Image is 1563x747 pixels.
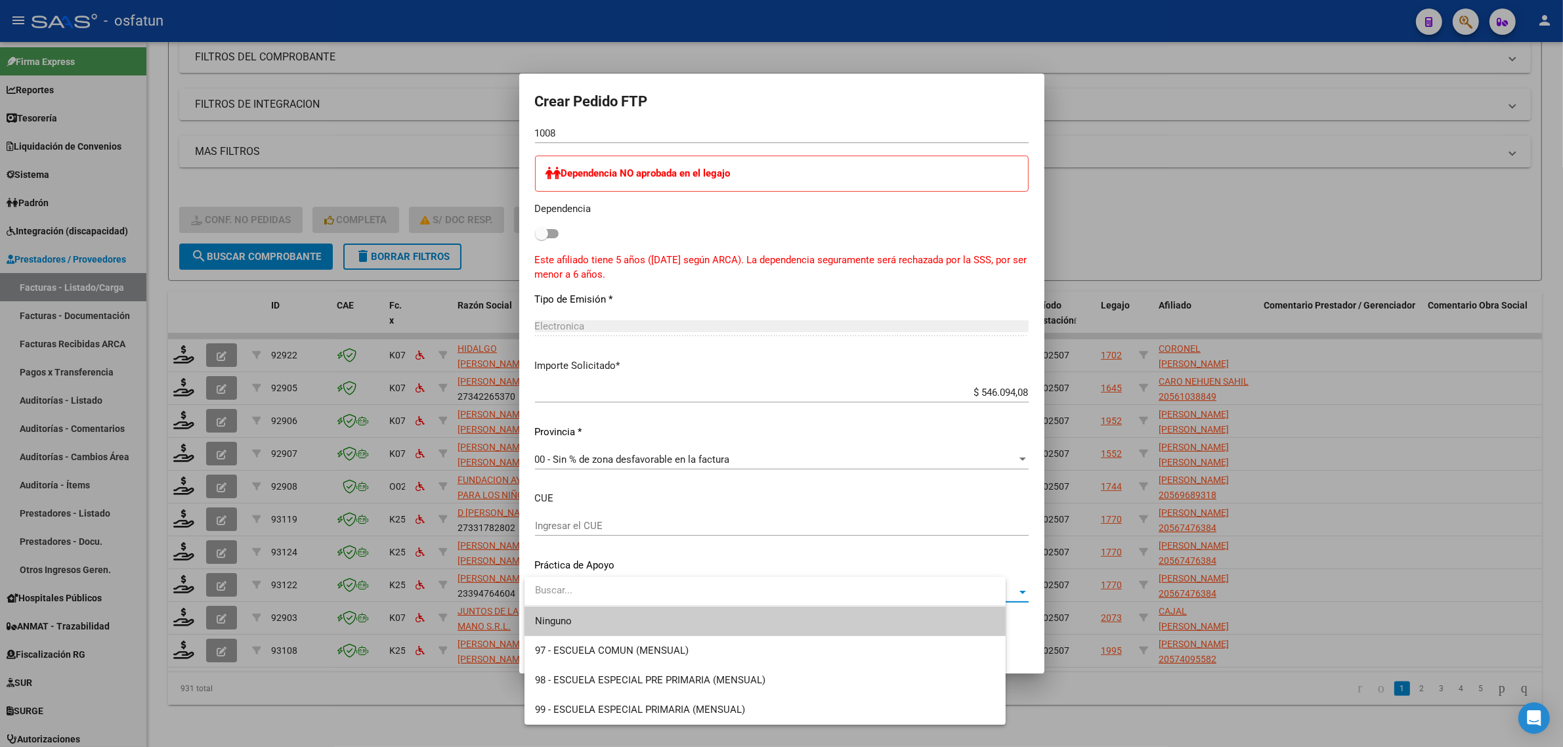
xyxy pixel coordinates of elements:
[525,576,1006,605] input: dropdown search
[535,615,572,627] span: Ninguno
[1518,702,1550,734] div: Open Intercom Messenger
[535,674,766,686] span: 98 - ESCUELA ESPECIAL PRE PRIMARIA (MENSUAL)
[535,645,689,656] span: 97 - ESCUELA COMUN (MENSUAL)
[535,704,746,715] span: 99 - ESCUELA ESPECIAL PRIMARIA (MENSUAL)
